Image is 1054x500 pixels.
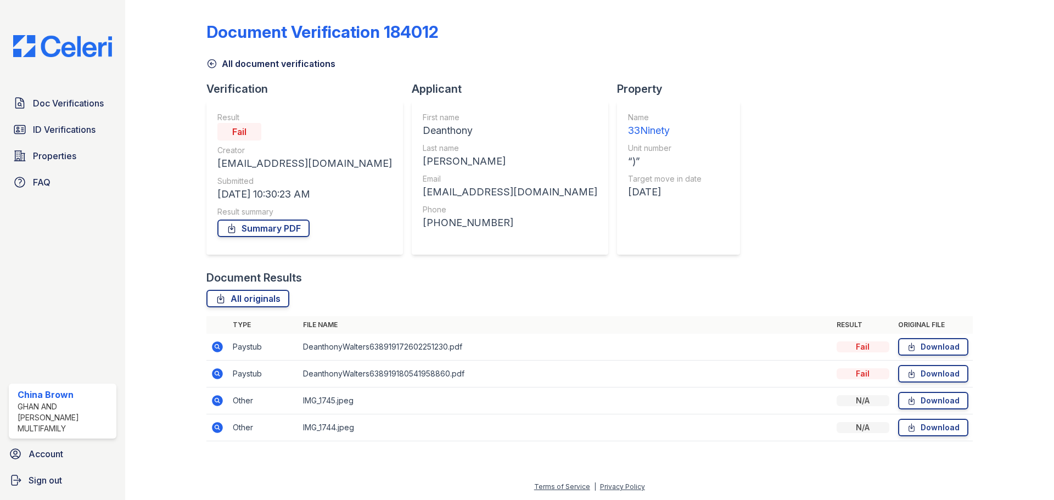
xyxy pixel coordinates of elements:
div: Submitted [217,176,392,187]
div: N/A [837,422,889,433]
a: Summary PDF [217,220,310,237]
a: ID Verifications [9,119,116,141]
div: Document Results [206,270,302,285]
td: Other [228,414,299,441]
div: Last name [423,143,597,154]
span: Doc Verifications [33,97,104,110]
div: | [594,482,596,491]
td: DeanthonyWalters638919172602251230.pdf [299,334,832,361]
div: [PHONE_NUMBER] [423,215,597,231]
td: DeanthonyWalters638919180541958860.pdf [299,361,832,387]
a: Doc Verifications [9,92,116,114]
a: Download [898,419,968,436]
div: Fail [837,368,889,379]
div: N/A [837,395,889,406]
th: Original file [894,316,973,334]
span: ID Verifications [33,123,96,136]
a: Sign out [4,469,121,491]
th: Result [832,316,894,334]
a: Properties [9,145,116,167]
a: Terms of Service [534,482,590,491]
div: [EMAIL_ADDRESS][DOMAIN_NAME] [217,156,392,171]
div: Fail [217,123,261,141]
img: CE_Logo_Blue-a8612792a0a2168367f1c8372b55b34899dd931a85d93a1a3d3e32e68fde9ad4.png [4,35,121,57]
div: [DATE] 10:30:23 AM [217,187,392,202]
a: Name 33Ninety [628,112,702,138]
a: Privacy Policy [600,482,645,491]
div: Applicant [412,81,617,97]
div: Result summary [217,206,392,217]
div: Unit number [628,143,702,154]
span: Properties [33,149,76,162]
a: All originals [206,290,289,307]
th: File name [299,316,832,334]
div: Fail [837,341,889,352]
div: [EMAIL_ADDRESS][DOMAIN_NAME] [423,184,597,200]
div: Target move in date [628,173,702,184]
a: Download [898,392,968,409]
td: Paystub [228,361,299,387]
div: Phone [423,204,597,215]
div: Verification [206,81,412,97]
div: Ghan and [PERSON_NAME] Multifamily [18,401,112,434]
div: Result [217,112,392,123]
td: Other [228,387,299,414]
div: “)” [628,154,702,169]
div: [PERSON_NAME] [423,154,597,169]
div: Email [423,173,597,184]
div: Name [628,112,702,123]
div: Document Verification 184012 [206,22,439,42]
a: Download [898,365,968,383]
a: Download [898,338,968,356]
div: First name [423,112,597,123]
th: Type [228,316,299,334]
td: IMG_1745.jpeg [299,387,832,414]
span: FAQ [33,176,51,189]
div: China Brown [18,388,112,401]
span: Sign out [29,474,62,487]
div: Deanthony [423,123,597,138]
div: [DATE] [628,184,702,200]
div: Creator [217,145,392,156]
div: Property [617,81,749,97]
span: Account [29,447,63,460]
td: Paystub [228,334,299,361]
a: All document verifications [206,57,335,70]
div: 33Ninety [628,123,702,138]
a: FAQ [9,171,116,193]
a: Account [4,443,121,465]
td: IMG_1744.jpeg [299,414,832,441]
